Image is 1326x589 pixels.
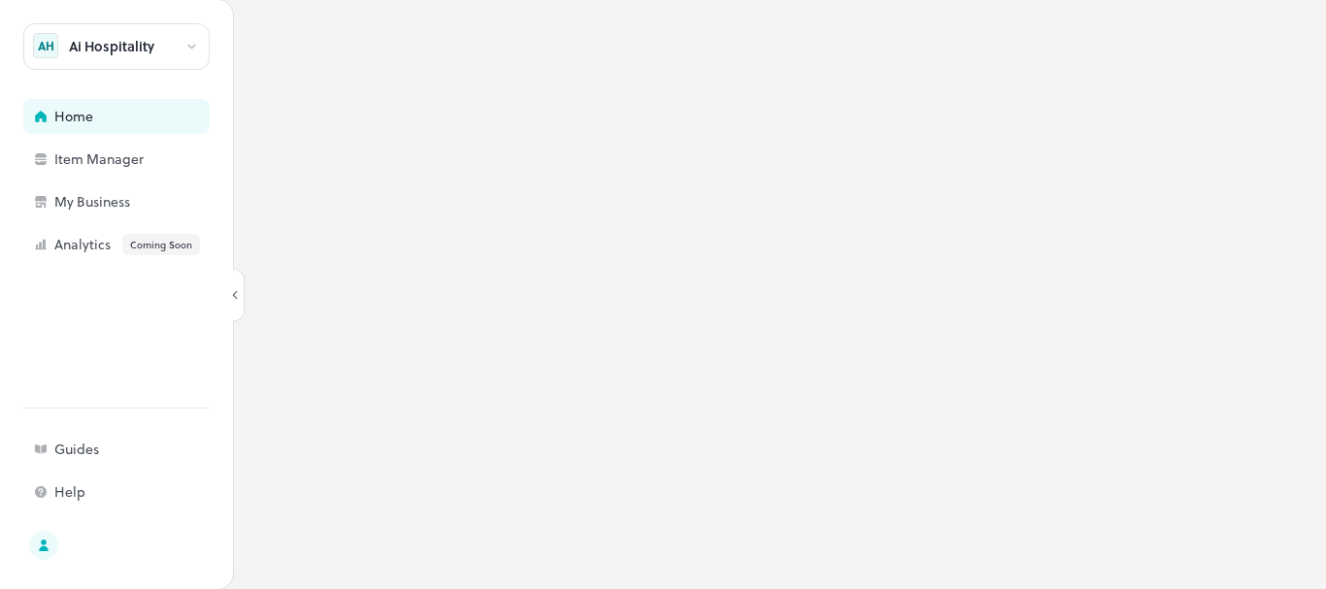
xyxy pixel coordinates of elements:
div: Item Manager [54,152,249,166]
div: My Business [54,195,249,209]
div: Ai Hospitality [69,40,154,53]
div: Analytics [54,234,249,255]
div: Home [54,110,249,123]
div: Coming Soon [122,234,200,255]
div: Help [54,485,249,499]
div: AH [33,33,58,58]
div: Guides [54,442,249,456]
